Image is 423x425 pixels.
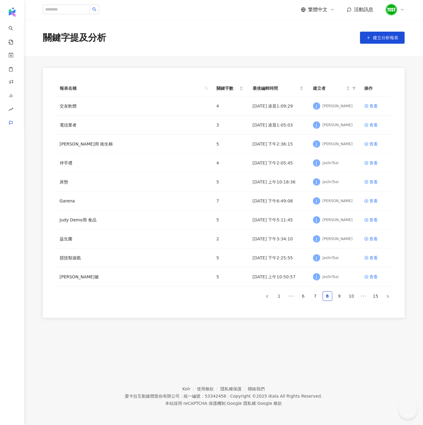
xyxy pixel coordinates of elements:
span: ••• [286,291,296,301]
span: filter [351,84,357,93]
a: Kolr [182,386,197,391]
div: JaslinTsai [323,161,339,166]
a: [PERSON_NAME]用 衛生棉 [60,141,113,147]
span: | [256,401,257,406]
div: JaslinTsai [323,274,339,280]
th: 建立者 [308,80,359,97]
td: 4 [212,97,248,116]
div: [PERSON_NAME] [323,217,353,223]
span: 建立者 [313,85,345,92]
td: 4 [212,154,248,173]
a: 隱私權保護 [220,386,248,391]
td: [DATE] 下午2:05:45 [248,154,308,173]
iframe: Toggle Customer Support [399,405,417,423]
td: 5 [212,248,248,267]
span: 繁體中文 [308,6,327,13]
span: 最後編輯時間 [253,85,298,92]
a: 益生菌 [60,236,72,242]
div: 查看 [369,179,378,185]
span: rise [8,103,13,117]
li: 9 [335,291,344,301]
td: 5 [212,267,248,286]
span: J [316,122,317,128]
li: Previous 5 Pages [286,291,296,301]
a: 查看 [364,179,388,185]
a: 查看 [364,198,388,204]
div: 查看 [369,273,378,280]
img: logo icon [7,7,17,17]
a: 9 [335,292,344,301]
button: right [383,291,393,301]
th: 最後編輯時間 [248,80,308,97]
td: 5 [212,135,248,154]
a: 查看 [364,236,388,242]
div: 查看 [369,217,378,223]
a: search [8,22,21,45]
a: 使用條款 [197,386,220,391]
span: 關鍵字數 [216,85,238,92]
span: search [92,7,96,11]
div: [PERSON_NAME] [323,236,353,242]
a: 聯絡我們 [248,386,265,391]
li: Next Page [383,291,393,301]
a: 查看 [364,141,388,147]
a: 床墊 [60,179,68,185]
span: 本站採用 reCAPTCHA 保護機制 [165,400,282,407]
a: Google 隱私權 [227,401,256,406]
span: J [316,141,317,147]
div: 統一編號：53342456 [184,394,226,398]
span: 建立分析報表 [373,35,398,40]
span: J [316,160,317,166]
span: | [181,394,182,398]
li: 10 [347,291,356,301]
td: 2 [212,230,248,248]
div: [PERSON_NAME] [323,142,353,147]
li: Next 5 Pages [359,291,368,301]
div: 查看 [369,160,378,166]
div: 查看 [369,236,378,242]
td: 5 [212,211,248,230]
div: JaslinTsai [323,255,339,261]
span: right [386,295,390,298]
td: [DATE] 下午5:11:45 [248,211,308,230]
div: 關鍵字提及分析 [43,31,106,44]
th: 關鍵字數 [212,80,248,97]
a: 查看 [364,255,388,261]
a: 伴手禮 [60,160,72,166]
li: 6 [298,291,308,301]
span: left [265,295,269,298]
li: 7 [311,291,320,301]
a: Judy Demo用 食品 [60,217,97,223]
span: J [316,198,317,204]
span: J [316,179,317,185]
div: [PERSON_NAME] [323,123,353,128]
td: [DATE] 下午6:49:08 [248,192,308,211]
div: 查看 [369,141,378,147]
a: Google 條款 [257,401,282,406]
span: J [316,217,317,223]
a: 15 [371,292,380,301]
td: [DATE] 下午2:36:15 [248,135,308,154]
div: 查看 [369,103,378,109]
a: 查看 [364,217,388,223]
div: 查看 [369,255,378,261]
a: iKala [268,394,279,398]
div: 愛卡拉互動媒體股份有限公司 [125,394,180,398]
span: J [316,236,317,242]
a: 8 [323,292,332,301]
div: [PERSON_NAME] [323,104,353,109]
li: 1 [274,291,284,301]
td: [DATE] 上午10:50:57 [248,267,308,286]
span: | [226,401,227,406]
div: [PERSON_NAME] [323,198,353,204]
a: 7 [311,292,320,301]
a: 1 [275,292,284,301]
span: 報表名稱 [60,85,202,92]
li: 15 [371,291,380,301]
img: unnamed.png [386,4,397,15]
span: search [203,84,209,93]
th: 操作 [359,80,393,97]
span: | [227,394,229,398]
div: Copyright © 2025 All Rights Reserved. [230,394,322,398]
a: 查看 [364,103,388,109]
